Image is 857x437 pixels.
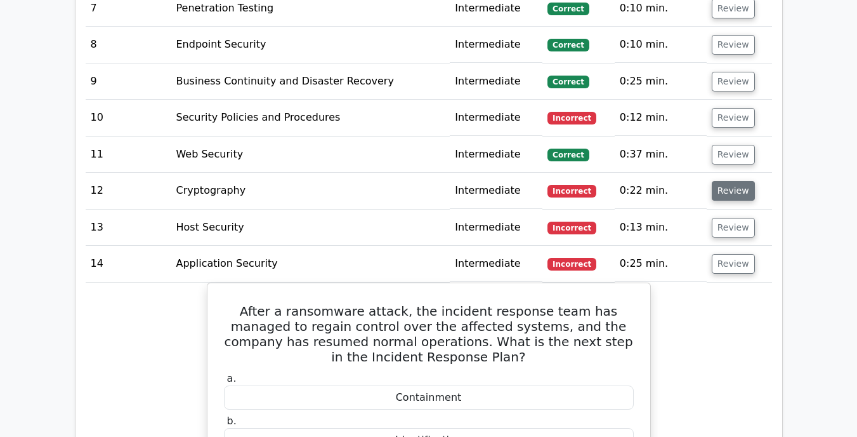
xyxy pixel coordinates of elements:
button: Review [712,218,755,238]
span: b. [227,415,237,427]
td: 12 [86,173,171,209]
td: Application Security [171,246,450,282]
td: 13 [86,210,171,246]
td: Intermediate [450,64,542,100]
td: 14 [86,246,171,282]
td: 0:12 min. [615,100,707,136]
td: Security Policies and Procedures [171,100,450,136]
td: Intermediate [450,246,542,282]
button: Review [712,72,755,91]
td: 0:10 min. [615,27,707,63]
button: Review [712,108,755,128]
td: 11 [86,137,171,173]
td: Web Security [171,137,450,173]
span: Correct [547,149,589,161]
td: Intermediate [450,27,542,63]
td: 0:13 min. [615,210,707,246]
span: Incorrect [547,185,596,198]
td: 8 [86,27,171,63]
td: Endpoint Security [171,27,450,63]
span: Incorrect [547,112,596,124]
button: Review [712,35,755,55]
div: Containment [224,386,634,410]
td: Cryptography [171,173,450,209]
td: 9 [86,64,171,100]
td: Intermediate [450,173,542,209]
span: Correct [547,76,589,88]
td: 0:22 min. [615,173,707,209]
button: Review [712,181,755,201]
td: Host Security [171,210,450,246]
td: 0:25 min. [615,64,707,100]
span: Correct [547,39,589,51]
span: Correct [547,3,589,15]
td: Business Continuity and Disaster Recovery [171,64,450,100]
td: Intermediate [450,137,542,173]
span: a. [227,372,237,384]
button: Review [712,145,755,165]
h5: After a ransomware attack, the incident response team has managed to regain control over the affe... [223,304,635,365]
td: Intermediate [450,100,542,136]
td: 0:25 min. [615,246,707,282]
td: 10 [86,100,171,136]
span: Incorrect [547,222,596,234]
button: Review [712,254,755,274]
td: Intermediate [450,210,542,246]
span: Incorrect [547,258,596,271]
td: 0:37 min. [615,137,707,173]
